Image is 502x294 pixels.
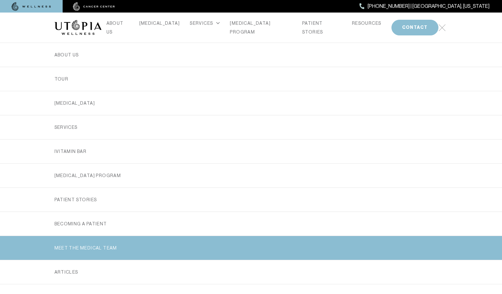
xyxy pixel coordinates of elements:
a: [MEDICAL_DATA] [139,19,180,28]
a: [PHONE_NUMBER] | [GEOGRAPHIC_DATA], [US_STATE] [360,2,489,10]
img: cancer center [73,2,115,11]
a: ARTICLES [54,260,448,284]
button: CONTACT [391,20,438,35]
a: PATIENT STORIES [54,188,448,212]
a: [MEDICAL_DATA] PROGRAM [54,164,448,187]
a: SERVICES [54,115,448,139]
a: [MEDICAL_DATA] PROGRAM [230,19,292,36]
span: [PHONE_NUMBER] | [GEOGRAPHIC_DATA], [US_STATE] [368,2,489,10]
div: SERVICES [190,19,220,28]
a: iVitamin Bar [54,139,448,163]
img: wellness [12,2,51,11]
img: logo [54,20,101,35]
img: icon-hamburger [438,24,446,31]
a: ABOUT US [54,43,448,67]
a: TOUR [54,67,448,91]
a: ABOUT US [106,19,129,36]
a: Becoming a Patient [54,212,448,236]
a: PATIENT STORIES [302,19,342,36]
a: [MEDICAL_DATA] [54,91,448,115]
a: MEET THE MEDICAL TEAM [54,236,448,260]
a: RESOURCES [352,19,381,28]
